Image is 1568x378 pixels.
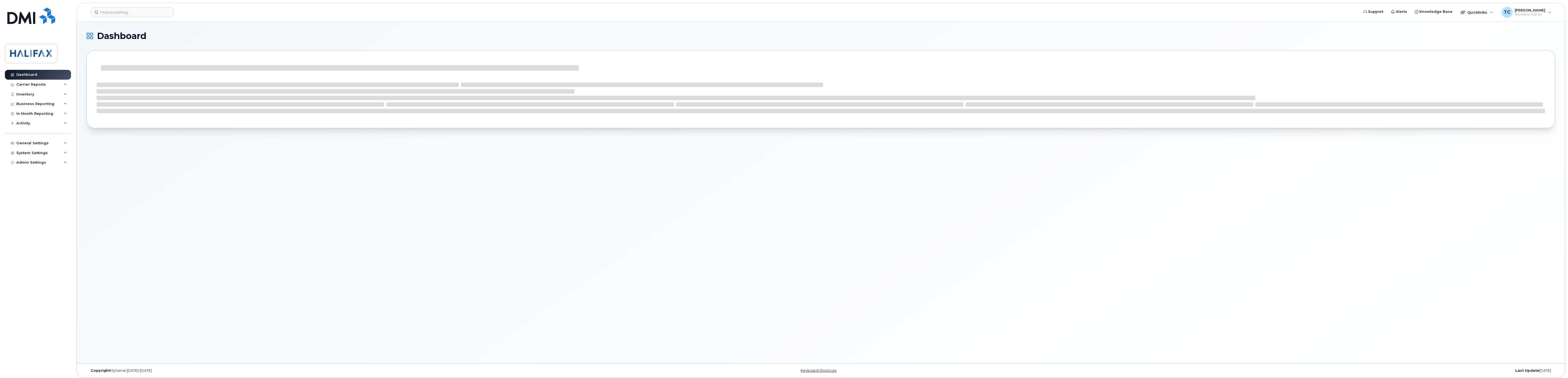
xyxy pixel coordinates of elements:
[1515,368,1539,373] strong: Last Update
[87,368,576,373] div: MyServe [DATE]–[DATE]
[91,368,110,373] strong: Copyright
[97,32,146,40] span: Dashboard
[1066,368,1555,373] div: [DATE]
[801,368,836,373] a: Keyboard Shortcuts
